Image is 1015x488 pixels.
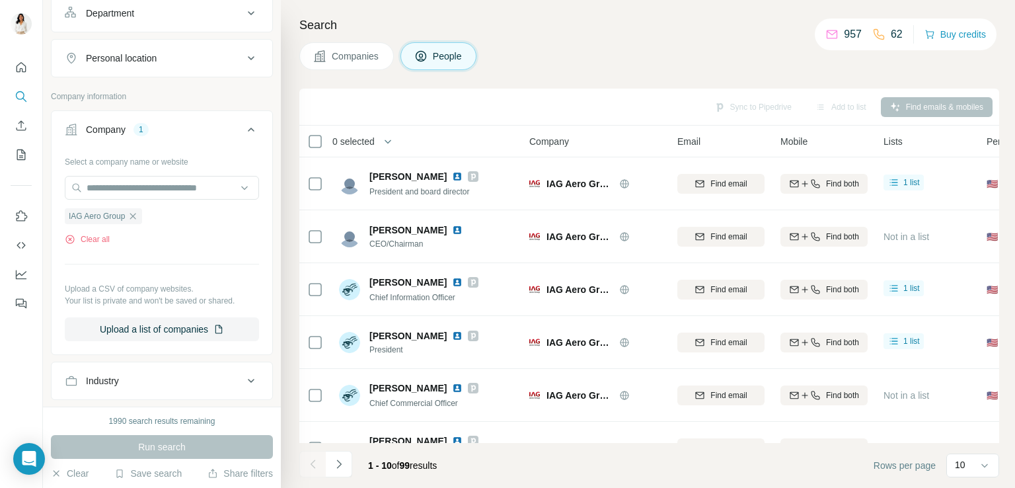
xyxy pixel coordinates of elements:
[51,91,273,102] p: Company information
[546,336,613,349] span: IAG Aero Group
[11,85,32,108] button: Search
[69,210,125,222] span: IAG Aero Group
[52,42,272,74] button: Personal location
[11,263,32,286] button: Dashboard
[883,135,903,148] span: Lists
[780,386,868,405] button: Find both
[546,442,613,455] span: IAG Aero Group
[452,331,463,341] img: LinkedIn logo
[891,26,903,42] p: 62
[529,179,540,189] img: Logo of IAG Aero Group
[780,227,868,247] button: Find both
[52,114,272,151] button: Company1
[369,399,458,408] span: Chief Commercial Officer
[844,26,862,42] p: 957
[677,174,765,194] button: Find email
[826,284,859,296] span: Find both
[369,277,447,288] span: [PERSON_NAME]
[903,335,920,347] span: 1 list
[369,329,447,343] span: [PERSON_NAME]
[207,467,273,480] button: Share filters
[369,224,447,237] span: [PERSON_NAME]
[529,390,540,401] img: Logo of IAG Aero Group
[86,52,157,65] div: Personal location
[369,434,447,448] span: [PERSON_NAME]
[339,438,360,459] img: Avatar
[65,151,259,168] div: Select a company name or website
[780,135,808,148] span: Mobile
[51,467,89,480] button: Clear
[710,442,747,454] span: Find email
[529,135,569,148] span: Company
[369,344,478,356] span: President
[339,332,360,353] img: Avatar
[883,231,929,242] span: Not in a list
[924,25,986,44] button: Buy credits
[65,283,259,295] p: Upload a CSV of company websites.
[710,284,747,296] span: Find email
[11,114,32,138] button: Enrich CSV
[677,280,765,300] button: Find email
[369,238,478,250] span: CEO/Chairman
[11,233,32,257] button: Use Surfe API
[299,16,999,34] h4: Search
[874,459,936,472] span: Rows per page
[955,458,965,471] p: 10
[332,135,375,148] span: 0 selected
[677,438,765,458] button: Find email
[987,230,998,243] span: 🇺🇸
[987,442,998,455] span: 🇺🇸
[677,386,765,405] button: Find email
[826,337,859,348] span: Find both
[339,173,360,194] img: Avatar
[677,135,700,148] span: Email
[883,390,929,401] span: Not in a list
[369,187,469,196] span: President and board director
[369,170,447,183] span: [PERSON_NAME]
[903,282,920,294] span: 1 list
[529,337,540,348] img: Logo of IAG Aero Group
[11,13,32,34] img: Avatar
[339,226,360,247] img: Avatar
[11,292,32,315] button: Feedback
[452,171,463,182] img: LinkedIn logo
[903,177,920,188] span: 1 list
[65,233,110,245] button: Clear all
[546,177,613,190] span: IAG Aero Group
[710,231,747,243] span: Find email
[368,460,392,471] span: 1 - 10
[452,225,463,235] img: LinkedIn logo
[433,50,463,63] span: People
[987,283,998,296] span: 🇺🇸
[332,50,380,63] span: Companies
[326,451,352,477] button: Navigate to next page
[400,460,410,471] span: 99
[987,336,998,349] span: 🇺🇸
[780,438,868,458] button: Find both
[11,56,32,79] button: Quick start
[109,415,215,427] div: 1990 search results remaining
[86,123,126,136] div: Company
[529,284,540,295] img: Logo of IAG Aero Group
[826,178,859,190] span: Find both
[86,374,119,387] div: Industry
[452,383,463,393] img: LinkedIn logo
[883,443,929,454] span: Not in a list
[529,231,540,242] img: Logo of IAG Aero Group
[780,333,868,352] button: Find both
[452,436,463,446] img: LinkedIn logo
[710,389,747,401] span: Find email
[826,231,859,243] span: Find both
[987,177,998,190] span: 🇺🇸
[369,382,447,395] span: [PERSON_NAME]
[546,230,613,243] span: IAG Aero Group
[677,227,765,247] button: Find email
[13,443,45,475] div: Open Intercom Messenger
[11,204,32,228] button: Use Surfe on LinkedIn
[780,174,868,194] button: Find both
[826,389,859,401] span: Find both
[339,385,360,406] img: Avatar
[546,283,613,296] span: IAG Aero Group
[780,280,868,300] button: Find both
[369,293,455,302] span: Chief Information Officer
